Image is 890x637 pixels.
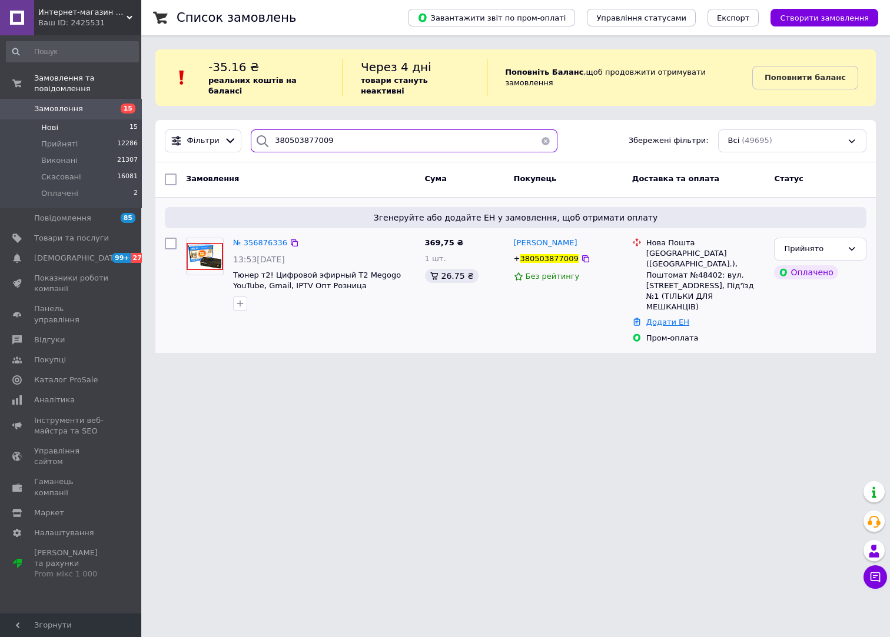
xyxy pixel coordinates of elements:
span: Cума [425,174,447,183]
span: 15 [121,104,135,114]
span: Маркет [34,508,64,518]
span: Каталог ProSale [34,375,98,385]
span: Прийняті [41,139,78,149]
span: Згенеруйте або додайте ЕН у замовлення, щоб отримати оплату [170,212,862,224]
span: Завантажити звіт по пром-оплаті [417,12,566,23]
span: 16081 [117,172,138,182]
span: [PERSON_NAME] [514,238,577,247]
span: Гаманець компанії [34,476,109,498]
img: :exclamation: [173,69,191,86]
span: Інструменти веб-майстра та SEO [34,415,109,436]
span: Оплачені [41,188,78,199]
a: Додати ЕН [646,318,689,326]
div: [GEOGRAPHIC_DATA] ([GEOGRAPHIC_DATA].), Поштомат №48402: вул. [STREET_ADDRESS], Під'їзд №1 (ТІЛЬК... [646,248,765,312]
span: Фільтри [187,135,220,146]
input: Пошук [6,41,139,62]
span: 12286 [117,139,138,149]
span: Интернет-магазин "Autozvuk2011" [38,7,127,18]
div: Prom мікс 1 000 [34,569,109,579]
a: Тюнер т2! Цифpовой эфирный Т2 Megogo YouTube, Gmail, IPTV Опт Розница [233,271,401,291]
span: Товари та послуги [34,233,109,244]
span: -35.16 ₴ [208,60,259,74]
span: Покупці [34,355,66,365]
button: Управління статусами [587,9,696,26]
span: Доставка та оплата [632,174,719,183]
span: Показники роботи компанії [34,273,109,294]
span: 380503877009 [520,254,578,263]
span: 21307 [117,155,138,166]
a: Фото товару [186,238,224,275]
a: № 356876336 [233,238,287,247]
span: (49695) [742,136,772,145]
input: Пошук за номером замовлення, ПІБ покупця, номером телефону, Email, номером накладної [251,129,557,152]
span: Покупець [514,174,557,183]
span: 15 [129,122,138,133]
div: Пром-оплата [646,333,765,343]
span: Скасовані [41,172,81,182]
span: Відгуки [34,335,65,345]
span: 85 [121,213,135,223]
h1: Список замовлень [177,11,296,25]
a: Поповнити баланс [752,66,858,89]
span: Повідомлення [34,213,91,224]
span: Налаштування [34,528,94,538]
span: 99+ [112,253,131,263]
span: Всі [728,135,740,146]
span: 27 [131,253,145,263]
button: Очистить [534,129,557,152]
button: Створити замовлення [771,9,878,26]
span: 13:53[DATE] [233,255,285,264]
div: Оплачено [774,265,838,279]
span: + [514,254,520,263]
b: Поповнити баланс [765,73,846,82]
span: Статус [774,174,803,183]
span: Панель управління [34,304,109,325]
span: Через 4 дні [361,60,431,74]
img: Фото товару [187,243,223,269]
span: 1 шт. [425,254,446,263]
span: Аналітика [34,395,75,405]
span: Замовлення [34,104,83,114]
button: Чат з покупцем [864,565,887,589]
span: Управління сайтом [34,446,109,467]
span: 2 [134,188,138,199]
span: Замовлення [186,174,239,183]
a: [PERSON_NAME] [514,238,577,249]
div: 26.75 ₴ [425,269,479,283]
span: Виконані [41,155,78,166]
span: 369,75 ₴ [425,238,464,247]
span: [DEMOGRAPHIC_DATA] [34,253,121,264]
span: [PERSON_NAME] та рахунки [34,548,109,580]
span: Збережені фільтри: [629,135,709,146]
span: Управління статусами [596,14,686,22]
span: Без рейтингу [526,272,580,281]
span: Замовлення та повідомлення [34,73,141,94]
span: Нові [41,122,58,133]
button: Експорт [708,9,759,26]
span: Експорт [717,14,750,22]
span: Створити замовлення [780,14,869,22]
div: Прийнято [784,243,842,255]
b: реальних коштів на балансі [208,76,297,95]
b: товари стануть неактивні [361,76,428,95]
div: Нова Пошта [646,238,765,248]
b: Поповніть Баланс [505,68,583,76]
a: Створити замовлення [759,13,878,22]
div: Ваш ID: 2425531 [38,18,141,28]
button: Завантажити звіт по пром-оплаті [408,9,575,26]
div: , щоб продовжити отримувати замовлення [487,59,752,96]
